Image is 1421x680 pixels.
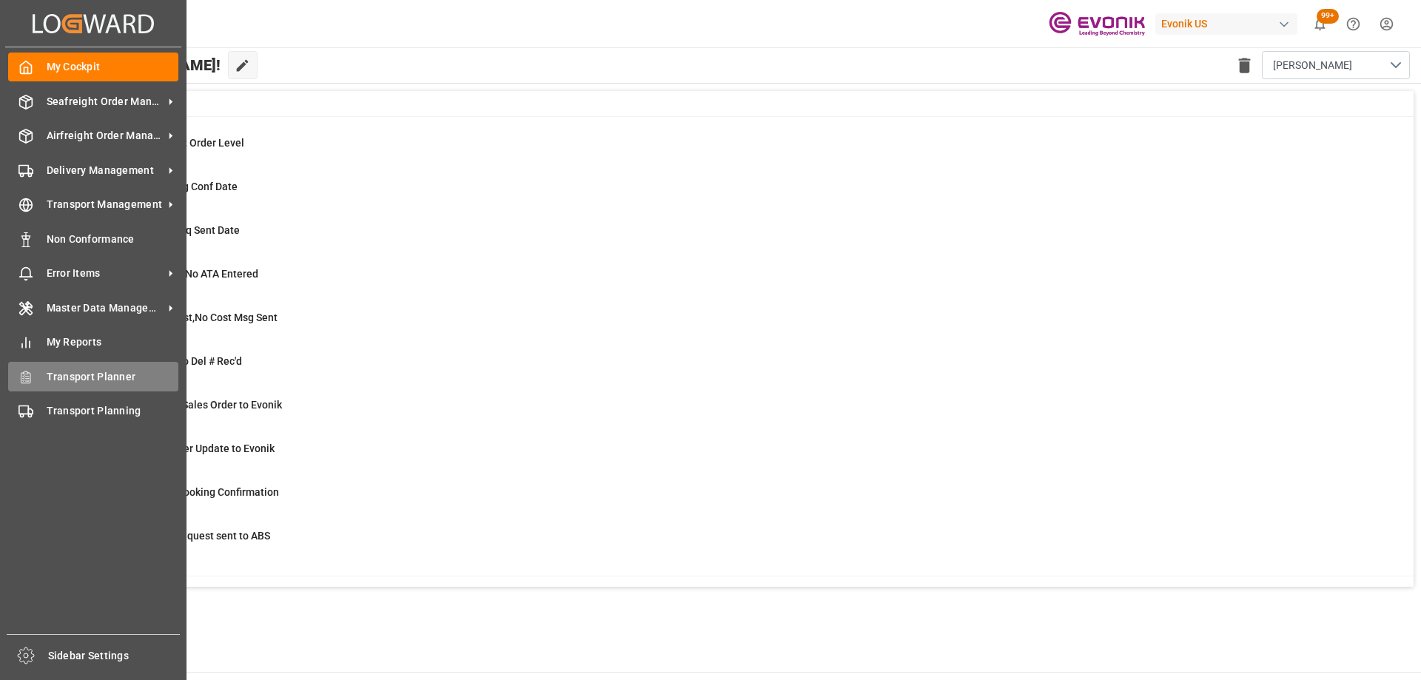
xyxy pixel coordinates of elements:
a: 0Error Sales Order Update to EvonikShipment [76,441,1395,472]
span: Transport Management [47,197,164,212]
span: Error Sales Order Update to Evonik [113,442,275,454]
a: 10ABS: No Bkg Req Sent DateShipment [76,223,1395,254]
a: My Cockpit [8,53,178,81]
span: Transport Planning [47,403,179,419]
a: 27ETD>3 Days Past,No Cost Msg SentShipment [76,310,1395,341]
a: My Reports [8,328,178,357]
span: My Reports [47,334,179,350]
a: Non Conformance [8,224,178,253]
span: Transport Planner [47,369,179,385]
a: 3ETD < 3 Days,No Del # Rec'dShipment [76,354,1395,385]
span: Airfreight Order Management [47,128,164,144]
span: Sidebar Settings [48,648,181,664]
span: Error on Initial Sales Order to Evonik [113,399,282,411]
span: Seafreight Order Management [47,94,164,110]
span: ABS: Missing Booking Confirmation [113,486,279,498]
button: show 100 new notifications [1303,7,1337,41]
a: 2Error on Initial Sales Order to EvonikShipment [76,397,1395,428]
a: 0MOT Missing at Order LevelSales Order-IVPO [76,135,1395,166]
button: open menu [1262,51,1410,79]
span: ETD>3 Days Past,No Cost Msg Sent [113,312,278,323]
a: 1Pending Bkg Request sent to ABSShipment [76,528,1395,559]
a: 47ABS: Missing Booking ConfirmationShipment [76,485,1395,516]
span: Error Items [47,266,164,281]
span: My Cockpit [47,59,179,75]
a: 11ETA > 10 Days , No ATA EnteredShipment [76,266,1395,297]
span: Pending Bkg Request sent to ABS [113,530,270,542]
img: Evonik-brand-mark-Deep-Purple-RGB.jpeg_1700498283.jpeg [1049,11,1145,37]
div: Evonik US [1155,13,1297,35]
span: 99+ [1317,9,1339,24]
a: 2Main-Leg Shipment # Error [76,572,1395,603]
a: Transport Planning [8,397,178,425]
button: Help Center [1337,7,1370,41]
a: Transport Planner [8,362,178,391]
span: Delivery Management [47,163,164,178]
button: Evonik US [1155,10,1303,38]
span: Hello [PERSON_NAME]! [61,51,221,79]
span: Master Data Management [47,300,164,316]
span: [PERSON_NAME] [1273,58,1352,73]
span: Non Conformance [47,232,179,247]
a: 33ABS: No Init Bkg Conf DateShipment [76,179,1395,210]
